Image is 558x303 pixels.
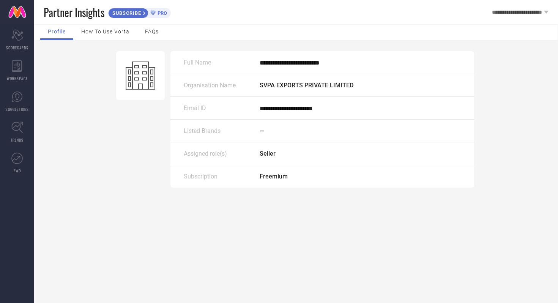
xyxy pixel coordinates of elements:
[260,173,288,180] span: Freemium
[7,76,28,81] span: WORKSPACE
[260,82,353,89] span: SVPA EXPORTS PRIVATE LIMITED
[156,10,167,16] span: PRO
[260,150,276,157] span: Seller
[81,28,129,35] span: How to use Vorta
[108,6,171,18] a: SUBSCRIBEPRO
[184,104,206,112] span: Email ID
[260,127,264,134] span: —
[184,173,218,180] span: Subscription
[48,28,66,35] span: Profile
[14,168,21,174] span: FWD
[145,28,159,35] span: FAQs
[184,127,221,134] span: Listed Brands
[109,10,143,16] span: SUBSCRIBE
[6,45,28,50] span: SCORECARDS
[11,137,24,143] span: TRENDS
[184,59,211,66] span: Full Name
[184,82,236,89] span: Organisation Name
[44,5,104,20] span: Partner Insights
[184,150,227,157] span: Assigned role(s)
[6,106,29,112] span: SUGGESTIONS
